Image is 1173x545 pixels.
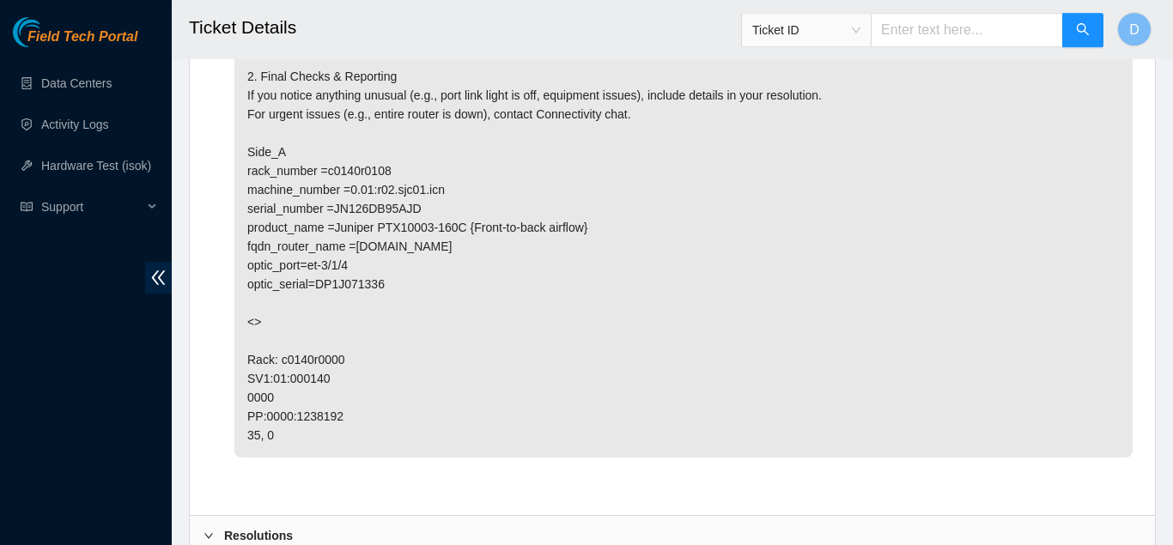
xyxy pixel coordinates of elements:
[41,118,109,131] a: Activity Logs
[1129,19,1140,40] span: D
[224,526,293,545] b: Resolutions
[752,17,860,43] span: Ticket ID
[204,530,214,541] span: right
[41,190,143,224] span: Support
[41,76,112,90] a: Data Centers
[1076,22,1090,39] span: search
[27,29,137,45] span: Field Tech Portal
[1062,13,1103,47] button: search
[41,159,151,173] a: Hardware Test (isok)
[21,201,33,213] span: read
[13,31,137,53] a: Akamai TechnologiesField Tech Portal
[13,17,87,47] img: Akamai Technologies
[145,262,172,294] span: double-left
[1117,12,1152,46] button: D
[871,13,1063,47] input: Enter text here...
